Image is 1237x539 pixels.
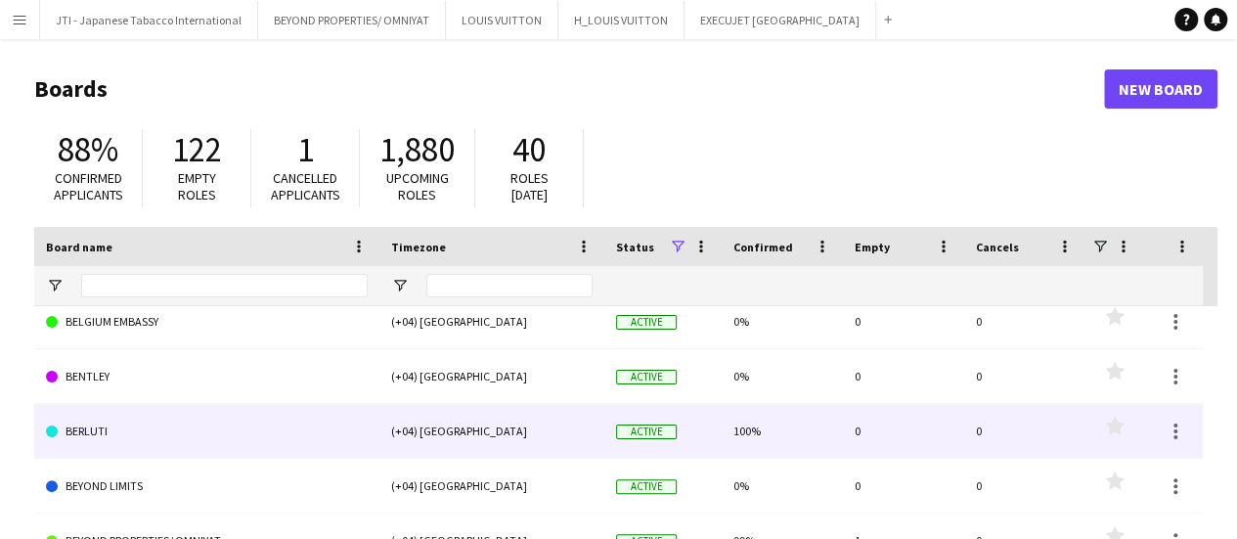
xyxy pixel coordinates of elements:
[964,404,1085,458] div: 0
[34,74,1104,104] h1: Boards
[843,404,964,458] div: 0
[964,349,1085,403] div: 0
[379,128,455,171] span: 1,880
[558,1,685,39] button: H_LOUIS VUITTON
[46,294,368,349] a: BELGIUM EMBASSY
[386,169,449,203] span: Upcoming roles
[976,240,1019,254] span: Cancels
[58,128,118,171] span: 88%
[391,240,446,254] span: Timezone
[510,169,549,203] span: Roles [DATE]
[616,370,677,384] span: Active
[46,277,64,294] button: Open Filter Menu
[426,274,593,297] input: Timezone Filter Input
[379,459,604,513] div: (+04) [GEOGRAPHIC_DATA]
[616,425,677,439] span: Active
[271,169,340,203] span: Cancelled applicants
[258,1,446,39] button: BEYOND PROPERTIES/ OMNIYAT
[379,404,604,458] div: (+04) [GEOGRAPHIC_DATA]
[46,349,368,404] a: BENTLEY
[391,277,409,294] button: Open Filter Menu
[40,1,258,39] button: JTI - Japanese Tabacco International
[446,1,558,39] button: LOUIS VUITTON
[54,169,123,203] span: Confirmed applicants
[512,128,546,171] span: 40
[172,128,222,171] span: 122
[843,459,964,513] div: 0
[379,294,604,348] div: (+04) [GEOGRAPHIC_DATA]
[843,349,964,403] div: 0
[616,315,677,330] span: Active
[1104,69,1217,109] a: New Board
[616,479,677,494] span: Active
[855,240,890,254] span: Empty
[722,294,843,348] div: 0%
[964,459,1085,513] div: 0
[733,240,793,254] span: Confirmed
[46,404,368,459] a: BERLUTI
[46,240,112,254] span: Board name
[722,404,843,458] div: 100%
[46,459,368,514] a: BEYOND LIMITS
[843,294,964,348] div: 0
[722,349,843,403] div: 0%
[685,1,876,39] button: EXECUJET [GEOGRAPHIC_DATA]
[81,274,368,297] input: Board name Filter Input
[297,128,314,171] span: 1
[178,169,216,203] span: Empty roles
[616,240,654,254] span: Status
[964,294,1085,348] div: 0
[379,349,604,403] div: (+04) [GEOGRAPHIC_DATA]
[722,459,843,513] div: 0%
